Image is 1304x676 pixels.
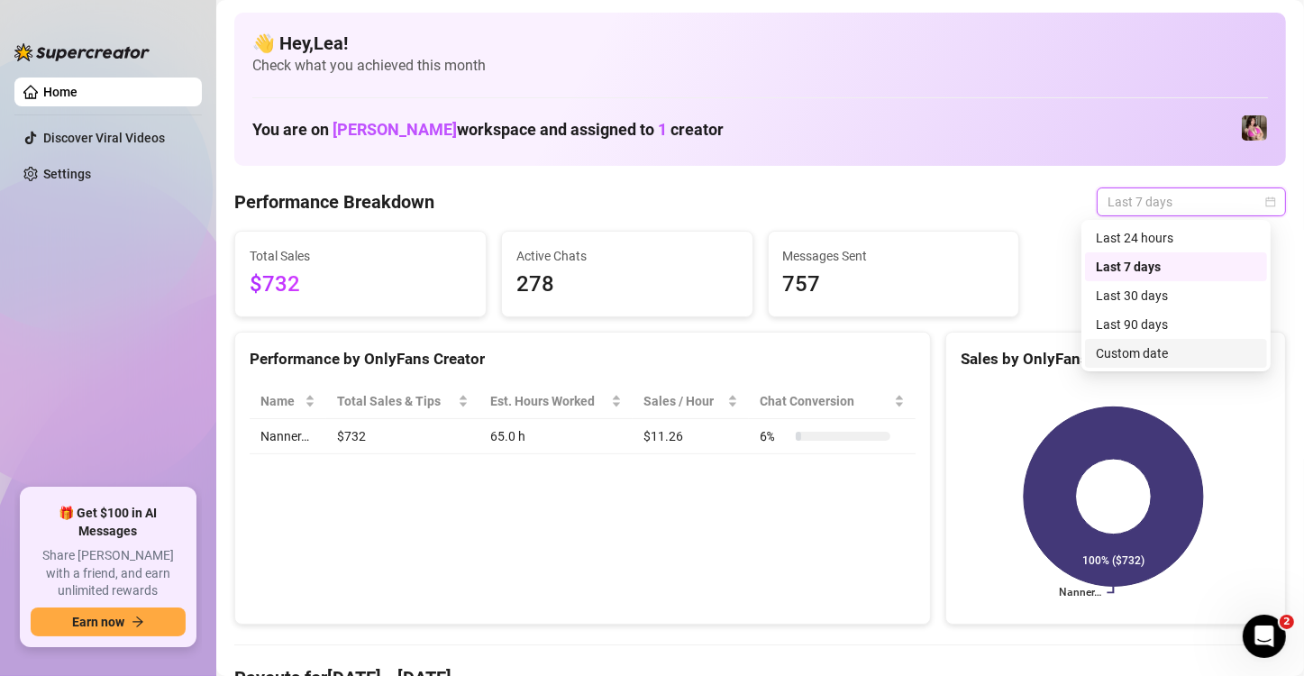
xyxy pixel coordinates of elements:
[250,347,916,371] div: Performance by OnlyFans Creator
[31,547,186,600] span: Share [PERSON_NAME] with a friend, and earn unlimited rewards
[516,246,738,266] span: Active Chats
[1096,315,1256,334] div: Last 90 days
[43,131,165,145] a: Discover Viral Videos
[1085,339,1267,368] div: Custom date
[1280,615,1294,629] span: 2
[643,391,724,411] span: Sales / Hour
[1096,257,1256,277] div: Last 7 days
[132,616,144,628] span: arrow-right
[72,615,124,629] span: Earn now
[250,268,471,302] span: $732
[1096,228,1256,248] div: Last 24 hours
[43,85,78,99] a: Home
[1243,615,1286,658] iframe: Intercom live chat
[479,419,633,454] td: 65.0 h
[1059,587,1101,599] text: Nanner…
[234,189,434,215] h4: Performance Breakdown
[760,391,890,411] span: Chat Conversion
[1265,196,1276,207] span: calendar
[252,31,1268,56] h4: 👋 Hey, Lea !
[333,120,457,139] span: [PERSON_NAME]
[749,384,916,419] th: Chat Conversion
[516,268,738,302] span: 278
[14,43,150,61] img: logo-BBDzfeDw.svg
[1108,188,1275,215] span: Last 7 days
[250,246,471,266] span: Total Sales
[43,167,91,181] a: Settings
[658,120,667,139] span: 1
[783,268,1005,302] span: 757
[633,384,749,419] th: Sales / Hour
[1242,115,1267,141] img: Nanner
[1085,252,1267,281] div: Last 7 days
[252,56,1268,76] span: Check what you achieved this month
[490,391,607,411] div: Est. Hours Worked
[250,419,326,454] td: Nanner…
[1096,343,1256,363] div: Custom date
[250,384,326,419] th: Name
[326,384,479,419] th: Total Sales & Tips
[260,391,301,411] span: Name
[1096,286,1256,306] div: Last 30 days
[31,607,186,636] button: Earn nowarrow-right
[326,419,479,454] td: $732
[783,246,1005,266] span: Messages Sent
[1085,224,1267,252] div: Last 24 hours
[760,426,789,446] span: 6 %
[1085,310,1267,339] div: Last 90 days
[337,391,453,411] span: Total Sales & Tips
[961,347,1271,371] div: Sales by OnlyFans Creator
[633,419,749,454] td: $11.26
[31,505,186,540] span: 🎁 Get $100 in AI Messages
[1085,281,1267,310] div: Last 30 days
[252,120,724,140] h1: You are on workspace and assigned to creator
